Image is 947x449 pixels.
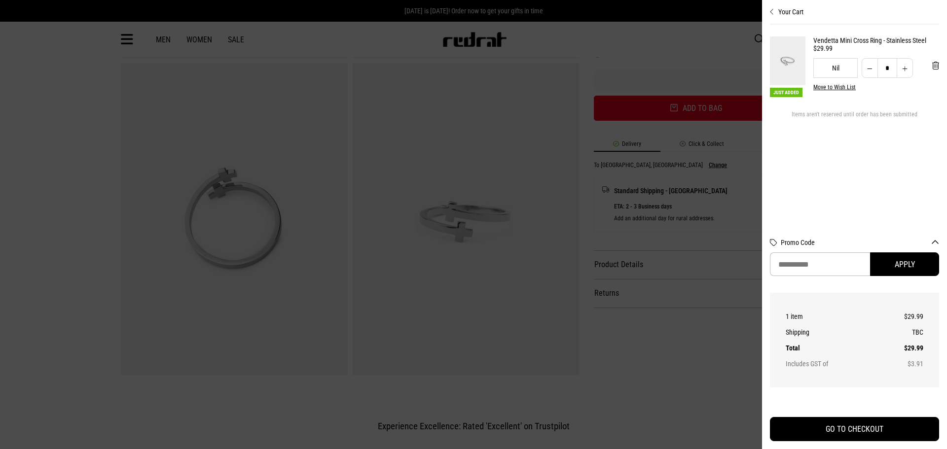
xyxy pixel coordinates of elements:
[880,356,923,372] td: $3.91
[880,324,923,340] td: TBC
[877,58,897,78] input: Quantity
[880,340,923,356] td: $29.99
[813,36,939,44] a: Vendetta Mini Cross Ring - Stainless Steel
[770,88,802,97] span: Just Added
[786,340,880,356] th: Total
[870,252,939,276] button: Apply
[897,58,913,78] button: Increase quantity
[813,84,856,91] button: Move to Wish List
[786,324,880,340] th: Shipping
[770,417,939,441] button: GO TO CHECKOUT
[813,58,858,78] div: Nil
[770,111,939,126] div: Items aren't reserved until order has been submitted
[924,53,947,78] button: 'Remove from cart
[770,399,939,409] iframe: Customer reviews powered by Trustpilot
[813,44,939,52] div: $29.99
[781,239,939,246] button: Promo Code
[786,356,880,372] th: Includes GST of
[770,36,805,85] img: Vendetta Mini Cross Ring - Stainless Steel
[862,58,878,78] button: Decrease quantity
[880,309,923,324] td: $29.99
[770,252,870,276] input: Promo Code
[8,4,37,34] button: Open LiveChat chat widget
[786,309,880,324] th: 1 item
